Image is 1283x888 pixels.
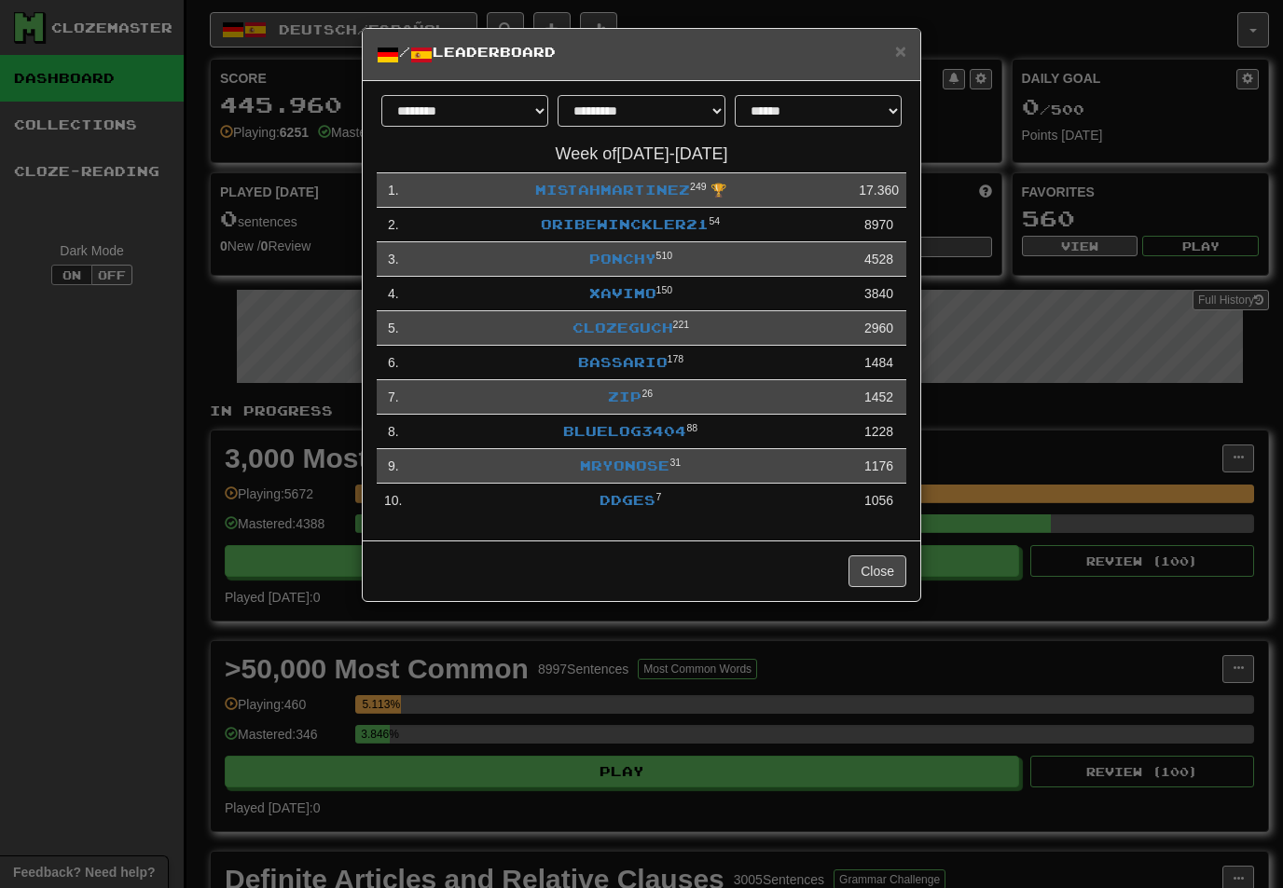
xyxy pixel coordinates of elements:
[589,251,656,266] a: Ponchy
[851,277,906,311] td: 3840
[895,40,906,61] span: ×
[690,181,707,192] sup: Level 249
[377,277,409,311] td: 4 .
[851,173,906,208] td: 17.360
[668,353,684,364] sup: Level 178
[851,380,906,415] td: 1452
[851,449,906,484] td: 1176
[851,346,906,380] td: 1484
[895,41,906,61] button: Close
[673,319,690,330] sup: Level 221
[851,208,906,242] td: 8970
[377,346,409,380] td: 6 .
[377,380,409,415] td: 7 .
[656,250,673,261] sup: Level 510
[377,173,409,208] td: 1 .
[686,422,697,433] sup: Level 88
[851,311,906,346] td: 2960
[710,183,726,198] span: 🏆
[573,320,673,335] a: Clozeguch
[535,182,690,198] a: MistahMartinez
[655,491,661,502] sup: Level 7
[600,492,655,508] a: ddges
[563,423,686,439] a: BlueLog3404
[377,415,409,449] td: 8 .
[541,216,709,232] a: OribeWinckler21
[656,284,673,295] sup: Level 150
[589,285,656,301] a: Xavimo
[377,449,409,484] td: 9 .
[851,415,906,449] td: 1228
[580,458,669,473] a: mryonose
[669,457,681,468] sup: Level 31
[709,215,720,226] sup: Level 54
[377,145,906,164] h4: Week of [DATE] - [DATE]
[848,555,906,587] button: Close
[377,242,409,277] td: 3 .
[608,389,641,404] a: zip
[377,43,906,66] h5: / Leaderboard
[578,354,668,370] a: Bassario
[377,311,409,346] td: 5 .
[377,484,409,518] td: 10 .
[851,484,906,518] td: 1056
[377,208,409,242] td: 2 .
[641,388,653,399] sup: Level 26
[851,242,906,277] td: 4528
